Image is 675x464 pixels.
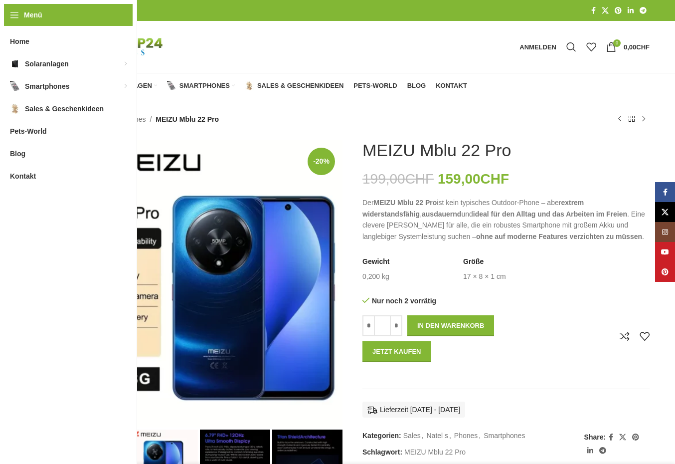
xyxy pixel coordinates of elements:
a: Nächstes Produkt [638,113,650,125]
span: CHF [481,171,509,187]
span: CHF [405,171,434,187]
img: Smartphones [10,81,20,91]
bdi: 199,00 [362,171,434,187]
span: Kategorien: [362,432,401,440]
a: Blog [407,76,426,96]
strong: ohne auf moderne Features verzichten zu müssen [476,232,642,240]
span: Sales & Geschenkideen [25,100,104,118]
span: , [449,430,451,441]
span: Größe [463,257,484,267]
a: Instagram Social Link [655,222,675,242]
img: Sales & Geschenkideen [245,81,254,90]
span: Kontakt [10,167,36,185]
strong: ideal für den Alltag und das Arbeiten im Freien [473,210,627,218]
a: Telegram Social Link [596,444,609,458]
a: Facebook Social Link [588,4,599,17]
strong: extrem widerstandsfähig [362,199,584,218]
span: Menü [24,9,42,20]
a: Sales [403,432,421,440]
span: Home [10,32,29,50]
a: Suche [561,37,581,57]
span: , [422,430,424,441]
span: Kontakt [436,82,467,90]
a: Facebook Social Link [606,431,616,444]
strong: ausdauernd [422,210,461,218]
a: Sales & Geschenkideen [245,76,343,96]
span: Schlagwort: [362,448,402,456]
a: Kontakt [436,76,467,96]
p: Der ist kein typisches Outdoor-Phone – aber , und . Eine clevere [PERSON_NAME] für alle, die ein ... [362,197,650,242]
span: -20% [308,148,335,175]
a: X Social Link [599,4,612,17]
img: Smartphones [167,81,176,90]
p: Nur noch 2 vorrätig [362,296,501,305]
a: Pinterest Social Link [629,431,642,444]
a: Anmelden [514,37,561,57]
input: Produktmenge [375,315,390,336]
table: Produktdetails [362,257,650,281]
span: Smartphones [179,82,230,90]
a: Smartphones [484,432,525,440]
span: MEIZU Mblu 22 Pro [156,114,219,125]
nav: Breadcrumb [55,114,219,125]
span: Blog [407,82,426,90]
strong: MEIZU Mblu 22 Pro [374,199,437,207]
a: Pinterest Social Link [655,262,675,282]
a: Telegram Social Link [637,4,650,17]
img: Sales & Geschenkideen [10,104,20,114]
span: 0 [613,39,621,47]
span: Anmelden [519,44,556,50]
bdi: 159,00 [438,171,509,187]
a: MEIZU Mblu 22 Pro [404,448,466,456]
div: Meine Wunschliste [581,37,601,57]
h1: MEIZU Mblu 22 Pro [362,140,511,161]
td: 0,200 kg [362,272,389,282]
span: Share: [584,432,606,443]
bdi: 0,00 [624,43,650,51]
a: X Social Link [616,431,629,444]
div: Lieferzeit [DATE] - [DATE] [362,402,465,418]
a: Natel s [427,432,449,440]
span: Sales & Geschenkideen [257,82,343,90]
span: Pets-World [353,82,397,90]
button: Jetzt kaufen [362,341,431,362]
img: Solaranlagen [10,59,20,69]
span: CHF [636,43,650,51]
span: Blog [10,145,25,163]
button: In den Warenkorb [407,315,494,336]
a: Facebook Social Link [655,182,675,202]
a: LinkedIn Social Link [584,444,596,458]
a: Solaranlagen [85,76,157,96]
a: 0 0,00CHF [601,37,655,57]
span: Pets-World [10,122,47,140]
a: X Social Link [655,202,675,222]
a: Phones [454,432,478,440]
span: , [479,430,481,441]
img: MEIZU Mblu 22 Pro [55,140,342,428]
a: LinkedIn Social Link [625,4,637,17]
span: Solaranlagen [25,55,69,73]
span: Smartphones [25,77,69,95]
td: 17 × 8 × 1 cm [463,272,506,282]
span: Gewicht [362,257,389,267]
a: YouTube Social Link [655,242,675,262]
a: Vorheriges Produkt [614,113,626,125]
div: Hauptnavigation [50,76,472,96]
a: Pinterest Social Link [612,4,625,17]
a: Smartphones [167,76,235,96]
a: Pets-World [353,76,397,96]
